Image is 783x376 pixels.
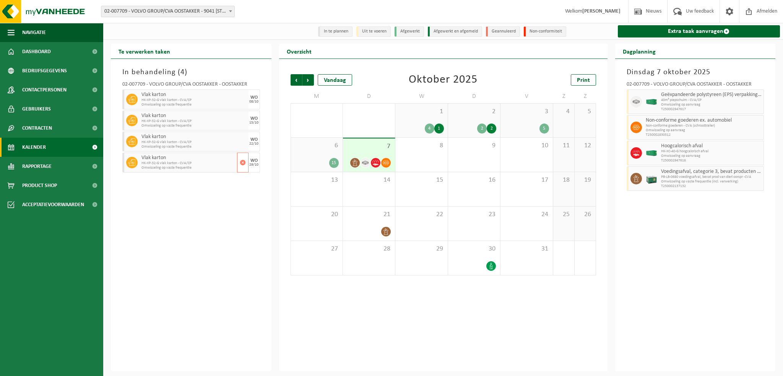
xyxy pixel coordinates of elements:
span: Print [577,77,590,83]
span: T250002947617 [661,107,762,112]
td: Z [575,90,596,103]
span: Bedrijfsgegevens [22,61,67,80]
span: 30 [452,245,496,253]
span: 31 [504,245,549,253]
span: HK-XC-40-G hoogcalorisch afval [661,149,762,154]
span: 5 [578,107,592,116]
span: 23 [452,210,496,219]
span: Vlak karton [141,134,247,140]
span: Navigatie [22,23,46,42]
div: 15/10 [249,121,258,125]
span: 14 [347,176,391,184]
span: 22 [399,210,443,219]
div: 22/10 [249,142,258,146]
span: 40m³ piepschuim - CVA/CP [661,98,762,103]
span: 02-007709 - VOLVO GROUP/CVA OOSTAKKER - 9041 OOSTAKKER, SMALLEHEERWEG 31 [101,6,235,17]
div: 08/10 [249,100,258,104]
span: 02-007709 - VOLVO GROUP/CVA OOSTAKKER - 9041 OOSTAKKER, SMALLEHEERWEG 31 [101,6,234,17]
div: 2 [477,124,487,133]
span: 1 [399,107,443,116]
span: 15 [399,176,443,184]
span: Geëxpandeerde polystyreen (EPS) verpakking (< 1 m² per stuk), recycleerbaar [661,92,762,98]
span: 10 [504,142,549,150]
span: 4 [557,107,570,116]
img: HK-XC-40-GN-00 [646,99,657,105]
span: T250002137132 [661,184,762,189]
span: HK-XP-32-G vlak karton - CVA/CP [141,140,247,145]
span: Product Shop [22,176,57,195]
span: Voedingsafval, categorie 3, bevat producten van dierlijke oorsprong, kunststof verpakking [661,169,762,175]
div: Oktober 2025 [409,74,478,86]
span: Hoogcalorisch afval [661,143,762,149]
span: 29 [399,245,443,253]
span: Vorige [291,74,302,86]
li: Geannuleerd [486,26,520,37]
span: 19 [578,176,592,184]
td: D [448,90,500,103]
span: Acceptatievoorwaarden [22,195,84,214]
div: 15 [329,158,339,168]
a: Print [571,74,596,86]
td: D [343,90,395,103]
td: V [500,90,553,103]
span: Gebruikers [22,99,51,119]
span: Omwisseling op vaste frequentie (incl. verwerking) [661,179,762,184]
img: HK-XC-40-GN-00 [646,150,657,156]
span: 26 [578,210,592,219]
span: Vlak karton [141,155,235,161]
span: PB-LB-0680 voedingsafval, bevat prod van dierl oorspr -CVA [661,175,762,179]
h3: In behandeling ( ) [122,67,260,78]
span: 27 [295,245,339,253]
span: Omwisseling op vaste frequentie [141,145,247,149]
span: Kalender [22,138,46,157]
span: Rapportage [22,157,52,176]
span: 24 [504,210,549,219]
span: Vlak karton [141,113,247,119]
img: PB-LB-0680-HPE-GN-01 [646,173,657,184]
span: HK-XP-32-G vlak karton - CVA/CP [141,119,247,124]
span: 13 [295,176,339,184]
span: HK-XP-32-G vlak karton - CVA/CP [141,161,235,166]
li: Non-conformiteit [524,26,566,37]
a: Extra taak aanvragen [618,25,780,37]
span: Omwisseling op aanvraag [646,128,762,133]
span: 8 [399,142,443,150]
div: 2 [487,124,496,133]
div: 02-007709 - VOLVO GROUP/CVA OOSTAKKER - OOSTAKKER [122,82,260,90]
li: Afgewerkt [395,26,424,37]
span: Non-conforme goederen - CVA (schroottrailer) [646,124,762,128]
li: In te plannen [318,26,353,37]
h2: Te verwerken taken [111,44,178,59]
div: 5 [539,124,549,133]
span: 28 [347,245,391,253]
span: 6 [295,142,339,150]
div: WO [250,95,258,100]
span: Omwisseling op aanvraag [661,154,762,158]
span: Contactpersonen [22,80,67,99]
div: WO [250,158,258,163]
strong: [PERSON_NAME] [582,8,621,14]
span: Dashboard [22,42,51,61]
span: Omwisseling op vaste frequentie [141,103,247,107]
span: T250002830512 [646,133,762,137]
span: 7 [347,142,391,151]
span: 20 [295,210,339,219]
div: WO [250,137,258,142]
td: M [291,90,343,103]
div: 4 [425,124,434,133]
td: W [395,90,448,103]
span: Omwisseling op aanvraag [661,103,762,107]
span: Contracten [22,119,52,138]
td: Z [553,90,575,103]
span: 2 [452,107,496,116]
span: 9 [452,142,496,150]
span: Omwisseling op vaste frequentie [141,166,235,170]
span: 17 [504,176,549,184]
span: 11 [557,142,570,150]
div: WO [250,116,258,121]
h2: Dagplanning [615,44,663,59]
span: 18 [557,176,570,184]
span: Volgende [302,74,314,86]
span: T250002947616 [661,158,762,163]
span: HK-XP-32-G vlak karton - CVA/CP [141,98,247,103]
